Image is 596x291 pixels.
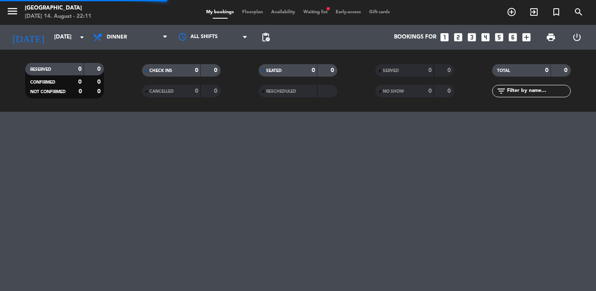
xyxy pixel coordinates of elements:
strong: 0 [97,79,102,85]
i: add_circle_outline [507,7,517,17]
span: SEATED [266,69,282,73]
strong: 0 [97,89,102,94]
span: pending_actions [261,32,271,42]
strong: 0 [331,67,336,73]
i: arrow_drop_down [77,32,87,42]
div: [DATE] 14. August - 22:11 [25,12,91,21]
span: SERVED [383,69,399,73]
strong: 0 [447,67,452,73]
i: [DATE] [6,28,50,46]
span: CHECK INS [149,69,172,73]
span: NO SHOW [383,89,404,94]
div: LOG OUT [564,25,590,50]
strong: 0 [78,79,82,85]
span: My bookings [202,10,238,14]
i: looks_two [453,32,464,43]
i: add_box [521,32,532,43]
strong: 0 [78,66,82,72]
span: Availability [267,10,299,14]
strong: 0 [195,88,198,94]
strong: 0 [195,67,198,73]
strong: 0 [428,67,432,73]
i: looks_3 [466,32,477,43]
i: turned_in_not [551,7,561,17]
strong: 0 [79,89,82,94]
input: Filter by name... [506,87,570,96]
strong: 0 [214,67,219,73]
i: menu [6,5,19,17]
i: filter_list [496,86,506,96]
i: exit_to_app [529,7,539,17]
strong: 0 [97,66,102,72]
strong: 0 [564,67,569,73]
i: looks_one [439,32,450,43]
span: print [546,32,556,42]
i: looks_4 [480,32,491,43]
div: [GEOGRAPHIC_DATA] [25,4,91,12]
span: CONFIRMED [30,80,55,84]
span: Dinner [107,34,127,40]
button: menu [6,5,19,20]
span: Early-access [332,10,365,14]
span: NOT CONFIRMED [30,90,66,94]
strong: 0 [545,67,548,73]
i: looks_6 [507,32,518,43]
span: Waiting list [299,10,332,14]
span: RESCHEDULED [266,89,296,94]
span: TOTAL [497,69,510,73]
strong: 0 [312,67,315,73]
span: CANCELLED [149,89,174,94]
span: Floorplan [238,10,267,14]
strong: 0 [214,88,219,94]
span: Gift cards [365,10,394,14]
span: fiber_manual_record [326,6,331,11]
i: power_settings_new [572,32,582,42]
strong: 0 [428,88,432,94]
span: Bookings for [394,34,436,41]
i: search [574,7,584,17]
span: RESERVED [30,67,51,72]
strong: 0 [447,88,452,94]
i: looks_5 [494,32,505,43]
